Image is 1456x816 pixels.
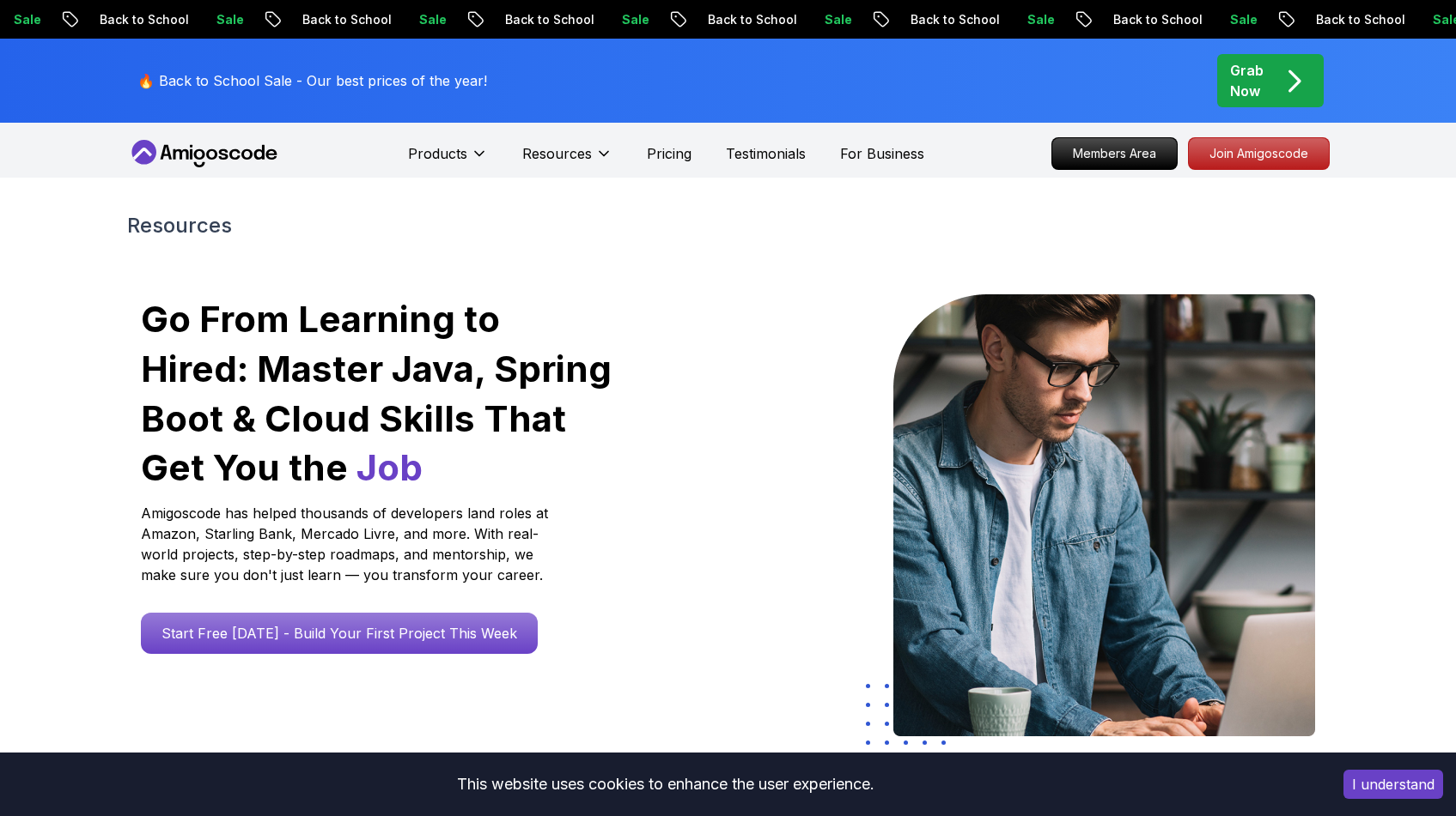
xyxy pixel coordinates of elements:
p: Resources [522,143,592,164]
p: Back to School [1232,11,1349,28]
p: Back to School [218,11,335,28]
p: Sale [132,11,187,28]
button: Products [408,143,488,178]
p: Back to School [1029,11,1146,28]
a: For Business [840,143,924,164]
a: Join Amigoscode [1188,137,1330,170]
a: Testimonials [726,143,806,164]
button: Accept cookies [1343,770,1443,799]
button: Resources [522,143,612,178]
img: hero [893,294,1315,736]
p: Sale [538,11,593,28]
p: Back to School [624,11,740,28]
p: Back to School [15,11,132,28]
p: Grab Now [1230,60,1264,101]
p: Join Amigoscode [1189,138,1329,169]
p: Products [408,143,467,164]
p: Amigoscode has helped thousands of developers land roles at Amazon, Starling Bank, Mercado Livre,... [141,503,553,585]
p: Sale [943,11,998,28]
p: Back to School [421,11,538,28]
p: Back to School [826,11,943,28]
a: Start Free [DATE] - Build Your First Project This Week [141,613,538,654]
a: Members Area [1051,137,1178,170]
p: Sale [1146,11,1201,28]
div: This website uses cookies to enhance the user experience. [13,765,1318,803]
p: Sale [335,11,390,28]
h1: Go From Learning to Hired: Master Java, Spring Boot & Cloud Skills That Get You the [141,294,614,493]
p: Sale [740,11,795,28]
p: Sale [1349,11,1404,28]
p: 🔥 Back to School Sale - Our best prices of the year! [137,70,487,91]
p: Members Area [1052,138,1177,169]
a: Pricing [647,143,691,164]
h2: Resources [127,212,1330,239]
span: Job [356,445,423,489]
